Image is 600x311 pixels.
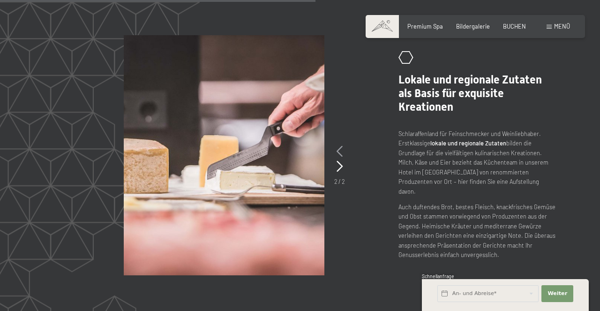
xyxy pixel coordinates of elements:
span: 2 [342,178,345,185]
button: Weiter [541,285,573,302]
a: Bildergalerie [456,23,490,30]
span: / [338,178,341,185]
span: Menü [554,23,570,30]
span: 2 [334,178,337,185]
span: Weiter [547,290,567,297]
a: Premium Spa [407,23,443,30]
a: BUCHEN [503,23,526,30]
p: Auch duftendes Brot, bestes Fleisch, knackfrisches Gemüse und Obst stammen vorwiegend von Produze... [398,202,556,260]
img: Südtiroler Küche im Hotel Schwarzenstein | ¾-Pension, Wein & Gourmet-Menüs [124,35,324,275]
span: Lokale und regionale Zutaten als Basis für exquisite Kreationen [398,73,542,114]
strong: lokale und regionale Zutaten [430,139,506,147]
p: Schlaraffenland für Feinschmecker und Weinliebhaber. Erstklassige bilden die Grundlage für die vi... [398,129,556,196]
span: Schnellanfrage [422,273,454,279]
